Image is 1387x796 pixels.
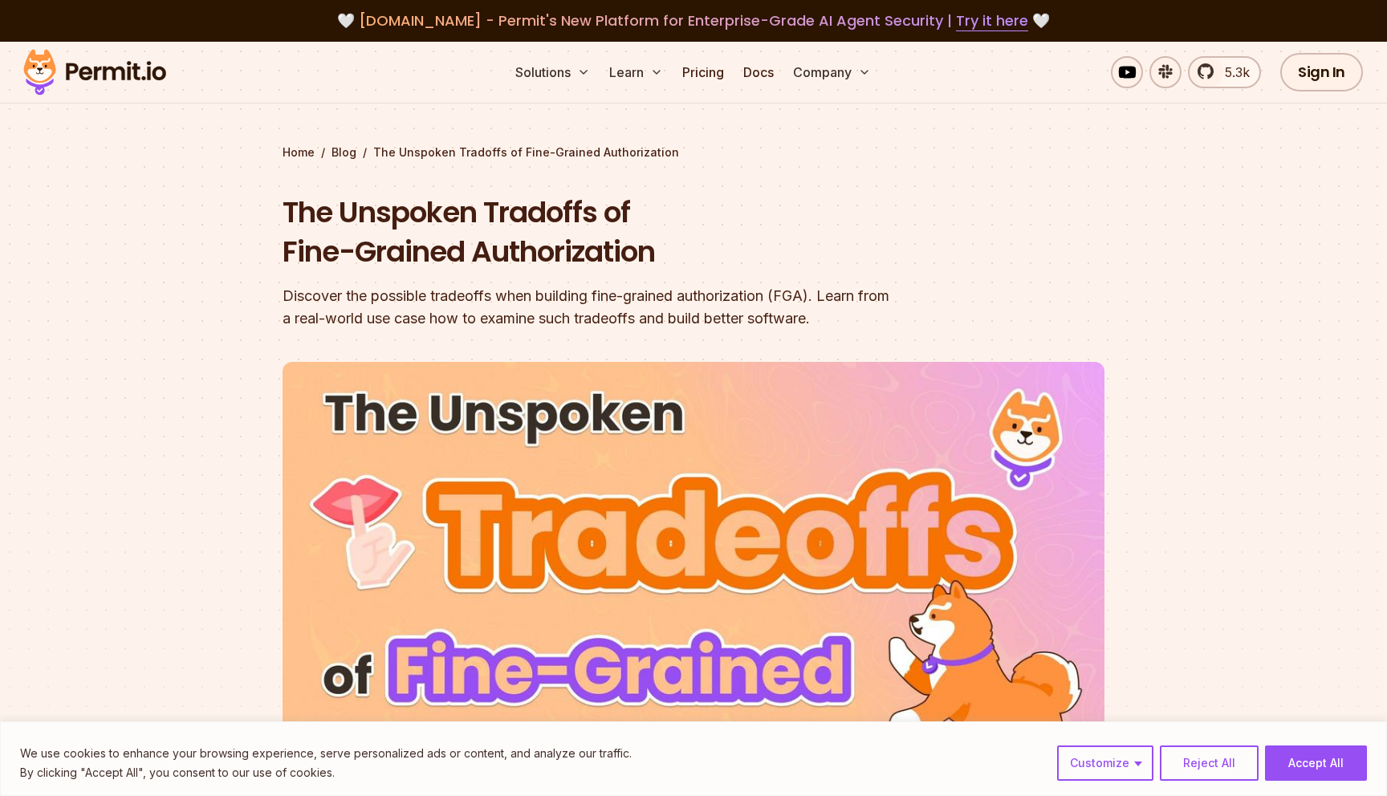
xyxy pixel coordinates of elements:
a: Try it here [956,10,1028,31]
a: Home [283,144,315,160]
button: Company [787,56,877,88]
a: 5.3k [1188,56,1261,88]
a: Sign In [1280,53,1363,91]
button: Reject All [1160,745,1259,781]
button: Accept All [1265,745,1367,781]
h1: The Unspoken Tradoffs of Fine-Grained Authorization [283,193,899,272]
img: Permit logo [16,45,173,99]
a: Blog [331,144,356,160]
a: Docs [737,56,780,88]
p: We use cookies to enhance your browsing experience, serve personalized ads or content, and analyz... [20,744,632,763]
div: / / [283,144,1104,160]
button: Customize [1057,745,1153,781]
button: Solutions [509,56,596,88]
p: By clicking "Accept All", you consent to our use of cookies. [20,763,632,782]
div: Discover the possible tradeoffs when building fine-grained authorization (FGA). Learn from a real... [283,285,899,330]
a: Pricing [676,56,730,88]
span: [DOMAIN_NAME] - Permit's New Platform for Enterprise-Grade AI Agent Security | [359,10,1028,30]
div: 🤍 🤍 [39,10,1348,32]
span: 5.3k [1215,63,1250,82]
button: Learn [603,56,669,88]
